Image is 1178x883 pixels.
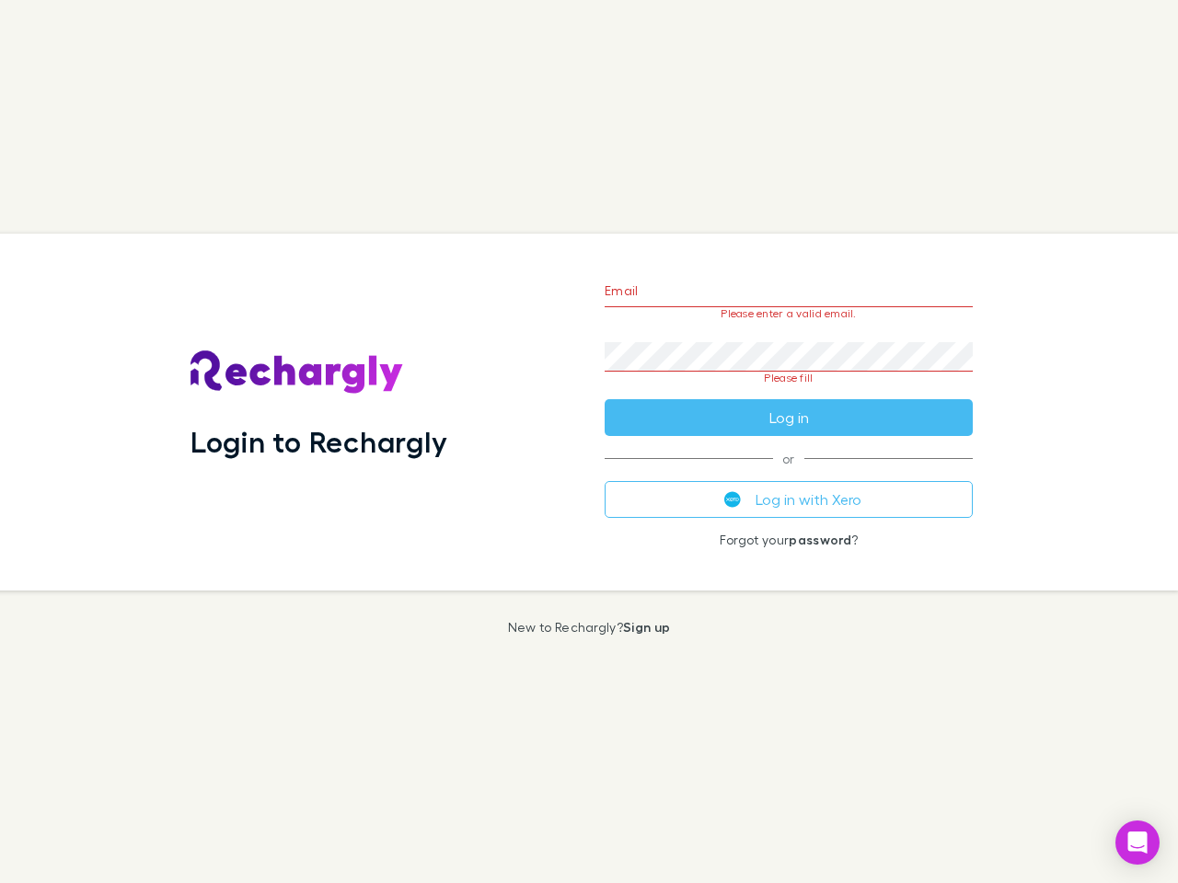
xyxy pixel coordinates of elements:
a: Sign up [623,619,670,635]
div: Open Intercom Messenger [1115,820,1160,865]
p: Please fill [605,372,973,384]
button: Log in [605,399,973,436]
p: New to Rechargly? [508,620,671,635]
a: password [789,532,851,547]
img: Xero's logo [724,491,741,508]
span: or [605,458,973,459]
p: Please enter a valid email. [605,307,973,320]
p: Forgot your ? [605,533,973,547]
img: Rechargly's Logo [191,350,404,395]
button: Log in with Xero [605,481,973,518]
h1: Login to Rechargly [191,424,447,459]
